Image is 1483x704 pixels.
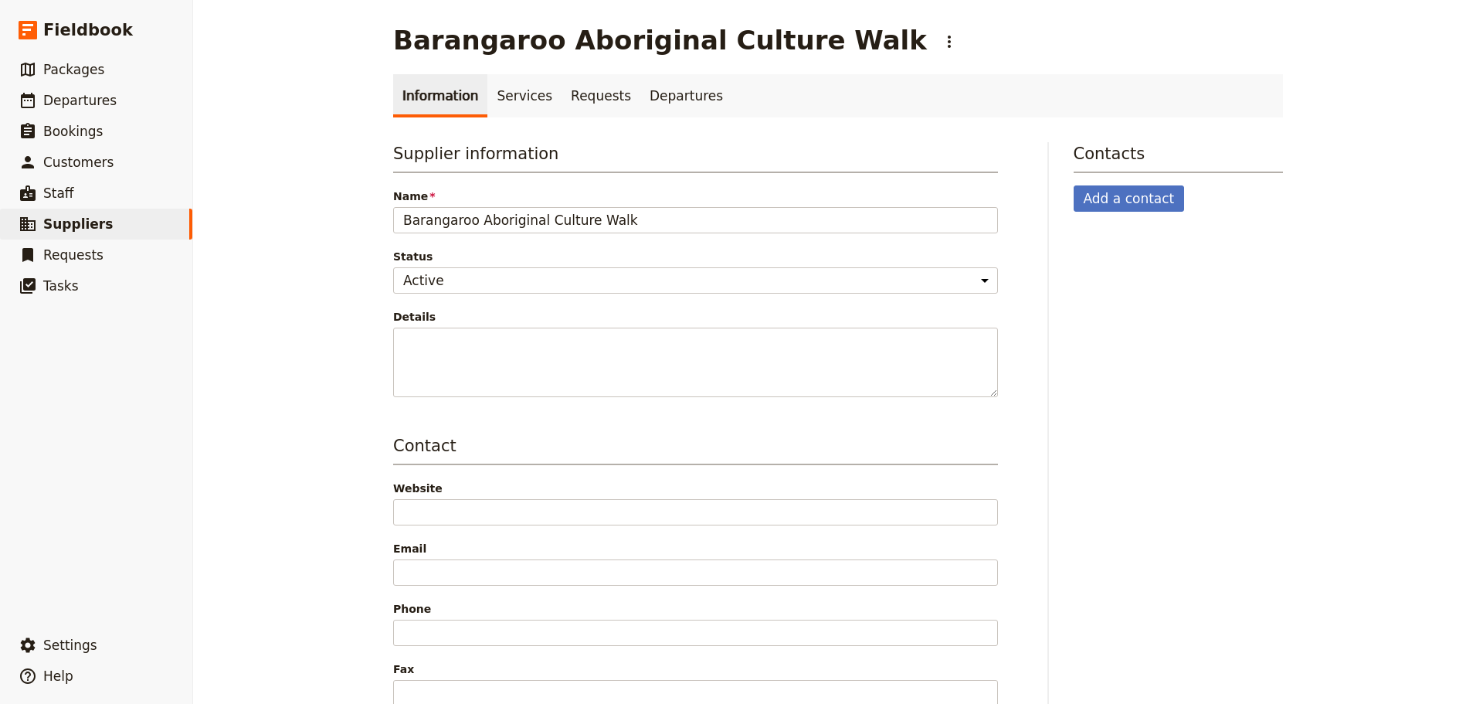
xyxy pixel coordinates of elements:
[393,309,998,325] span: Details
[393,434,998,465] h3: Contact
[1074,185,1185,212] button: Add a contact
[393,541,998,556] span: Email
[393,601,998,617] span: Phone
[393,661,998,677] span: Fax
[43,216,113,232] span: Suppliers
[1074,142,1284,173] h3: Contacts
[393,481,998,496] div: Website
[393,328,998,397] textarea: Details
[393,267,998,294] select: Status
[43,93,117,108] span: Departures
[43,278,79,294] span: Tasks
[393,142,998,173] h3: Supplier information
[43,62,104,77] span: Packages
[393,207,998,233] input: Name
[393,249,998,264] span: Status
[43,124,103,139] span: Bookings
[393,189,998,204] span: Name
[562,74,640,117] a: Requests
[936,29,962,55] button: Actions
[43,668,73,684] span: Help
[43,19,133,42] span: Fieldbook
[487,74,562,117] a: Services
[43,638,97,653] span: Settings
[393,559,998,586] input: Email
[393,499,998,525] input: Website
[393,74,487,117] a: Information
[393,25,927,56] h1: Barangaroo Aboriginal Culture Walk
[43,155,114,170] span: Customers
[43,247,104,263] span: Requests
[393,620,998,646] input: Phone
[43,185,74,201] span: Staff
[640,74,732,117] a: Departures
